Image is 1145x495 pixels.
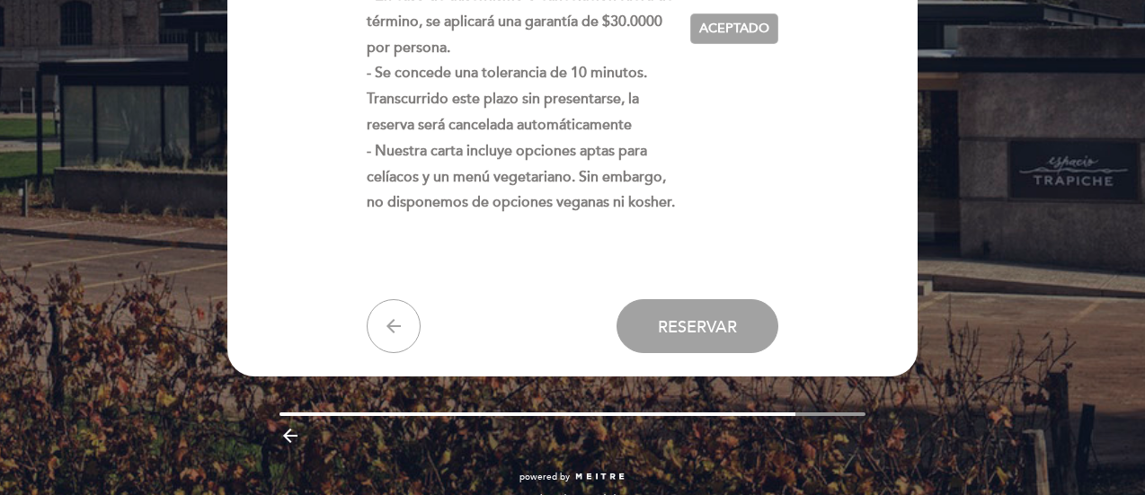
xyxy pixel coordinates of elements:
i: arrow_back [383,315,404,337]
i: arrow_backward [280,425,301,446]
button: Aceptado [690,13,778,44]
button: Reservar [617,299,778,353]
a: powered by [519,471,626,483]
span: Reservar [658,316,737,336]
span: powered by [519,471,570,483]
span: Aceptado [699,20,769,39]
button: arrow_back [367,299,421,353]
img: MEITRE [574,473,626,482]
